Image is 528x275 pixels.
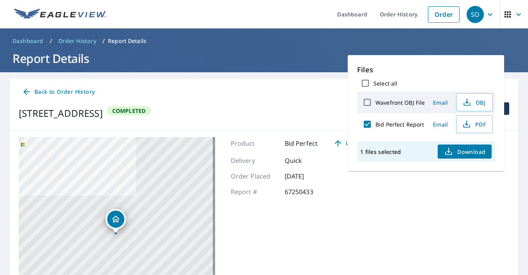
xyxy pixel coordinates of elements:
[327,137,376,150] a: Upgrade
[285,156,332,165] p: Quick
[428,6,460,23] a: Order
[374,80,397,87] label: Select all
[357,64,495,75] p: Files
[438,145,492,159] button: Download
[428,118,453,130] button: Email
[456,115,493,133] button: PDF
[9,35,519,47] nav: breadcrumb
[461,120,486,129] span: PDF
[231,187,278,196] p: Report #
[431,99,450,106] span: Email
[431,121,450,128] span: Email
[13,37,43,45] span: Dashboard
[14,9,106,20] img: EV Logo
[375,99,425,106] label: Wavefront OBJ File
[231,156,278,165] p: Delivery
[108,37,146,45] p: Report Details
[428,96,453,109] button: Email
[106,209,126,233] div: Dropped pin, building 1, Residential property, 5142 Durban Ct Columbus, GA 31907
[285,187,332,196] p: 67250433
[375,121,424,128] label: Bid Perfect Report
[108,107,151,114] span: Completed
[19,85,98,99] a: Back to Order History
[231,171,278,181] p: Order Placed
[467,6,484,23] div: SO
[50,36,52,46] li: /
[360,148,401,155] p: 1 files selected
[332,139,371,148] span: Upgrade
[55,35,99,47] a: Order History
[22,87,95,97] span: Back to Order History
[19,106,103,120] div: [STREET_ADDRESS]
[461,98,486,107] span: OBJ
[285,139,318,148] p: Bid Perfect
[444,147,485,156] span: Download
[9,35,47,47] a: Dashboard
[285,171,332,181] p: [DATE]
[58,37,96,45] span: Order History
[102,36,105,46] li: /
[456,93,493,111] button: OBJ
[9,50,519,66] h1: Report Details
[231,139,278,148] p: Product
